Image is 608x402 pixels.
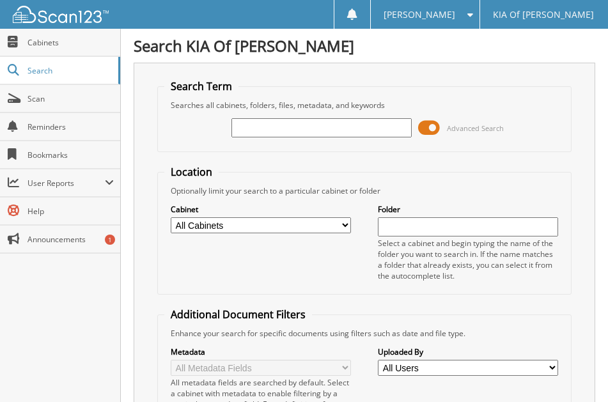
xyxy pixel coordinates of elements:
[27,121,114,132] span: Reminders
[164,100,565,111] div: Searches all cabinets, folders, files, metadata, and keywords
[378,346,558,357] label: Uploaded By
[27,93,114,104] span: Scan
[164,165,219,179] legend: Location
[164,307,312,321] legend: Additional Document Filters
[384,11,455,19] span: [PERSON_NAME]
[105,235,115,245] div: 1
[171,346,351,357] label: Metadata
[378,238,558,281] div: Select a cabinet and begin typing the name of the folder you want to search in. If the name match...
[164,185,565,196] div: Optionally limit your search to a particular cabinet or folder
[27,37,114,48] span: Cabinets
[27,206,114,217] span: Help
[27,178,105,189] span: User Reports
[13,6,109,23] img: scan123-logo-white.svg
[171,204,351,215] label: Cabinet
[378,204,558,215] label: Folder
[493,11,594,19] span: KIA Of [PERSON_NAME]
[27,65,112,76] span: Search
[27,150,114,160] span: Bookmarks
[164,79,238,93] legend: Search Term
[27,234,114,245] span: Announcements
[134,35,595,56] h1: Search KIA Of [PERSON_NAME]
[447,123,504,133] span: Advanced Search
[164,328,565,339] div: Enhance your search for specific documents using filters such as date and file type.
